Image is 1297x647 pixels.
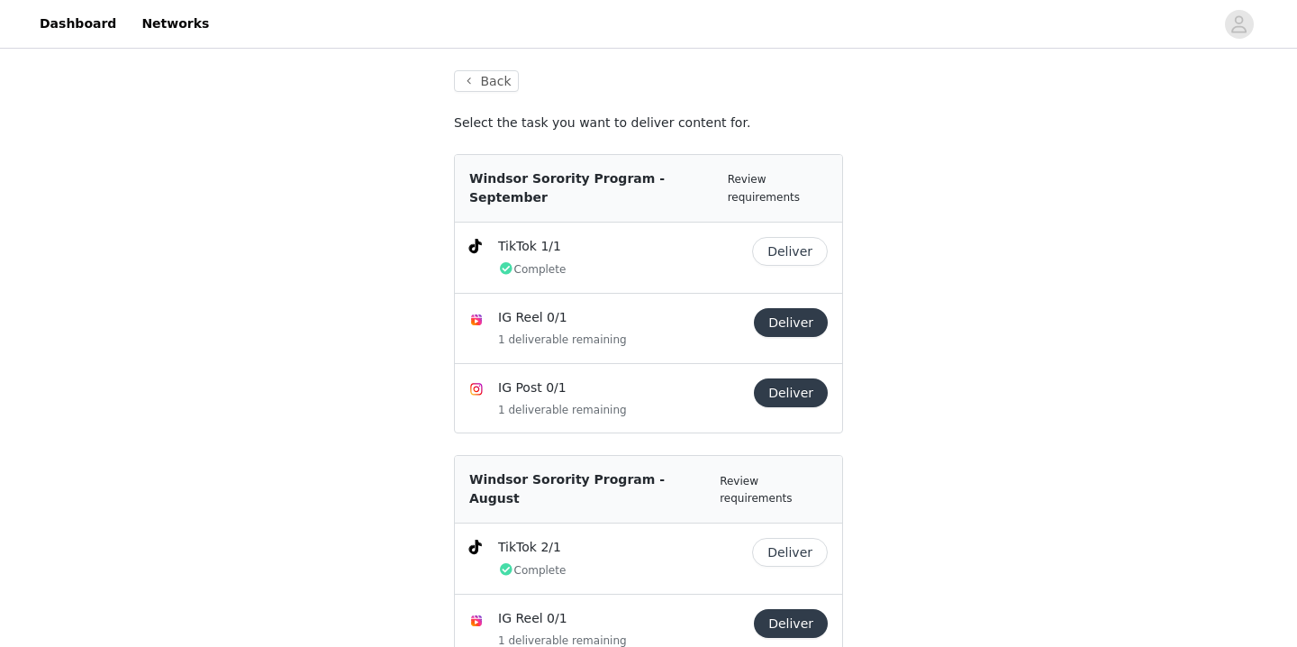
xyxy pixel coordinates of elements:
p: IG Reel 0/1 [498,308,747,327]
span: Complete [498,263,566,276]
img: Instagram Reels Icon [469,313,484,327]
span: Complete [498,564,566,577]
img: Instagram Reels Icon [469,614,484,628]
span: 1 deliverable remaining [498,333,627,346]
img: Instagram Icon [469,382,484,396]
button: Deliver [754,378,828,407]
span: 1 deliverable remaining [498,404,627,416]
a: Review requirements [728,173,800,204]
span: Windsor Sorority Program - August [469,472,665,506]
p: TikTok 1/1 [498,237,745,256]
p: Select the task you want to deliver content for. [454,114,843,132]
span: Windsor Sorority Program - September [469,171,665,205]
div: avatar [1230,10,1247,39]
button: Deliver [754,308,828,337]
a: Review requirements [720,475,792,506]
p: TikTok 2/1 [498,538,745,557]
button: Deliver [754,609,828,638]
p: IG Post 0/1 [498,378,747,397]
button: Deliver [752,538,828,567]
p: IG Reel 0/1 [498,609,747,628]
span: 1 deliverable remaining [498,634,627,647]
a: Dashboard [29,4,127,44]
button: Back [454,70,519,92]
button: Deliver [752,237,828,266]
a: Networks [131,4,220,44]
